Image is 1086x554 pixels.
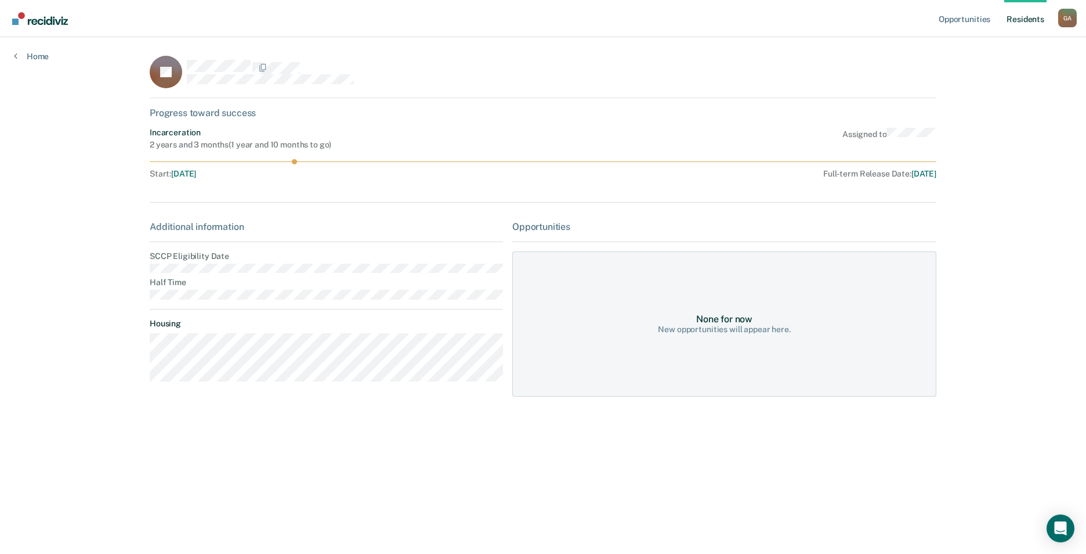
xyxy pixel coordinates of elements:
div: 2 years and 3 months ( 1 year and 10 months to go ) [150,140,331,150]
dt: Half Time [150,278,503,287]
img: Recidiviz [12,12,68,25]
div: G A [1058,9,1077,27]
div: Opportunities [512,221,936,232]
dt: SCCP Eligibility Date [150,251,503,261]
div: Additional information [150,221,503,232]
div: Progress toward success [150,107,936,118]
div: Start : [150,169,508,179]
div: New opportunities will appear here. [658,325,790,334]
span: [DATE] [171,169,196,178]
button: Profile dropdown button [1058,9,1077,27]
div: Open Intercom Messenger [1047,515,1074,542]
dt: Housing [150,319,503,329]
div: None for now [696,314,752,325]
span: [DATE] [911,169,936,178]
div: Assigned to [842,128,936,150]
div: Full-term Release Date : [512,169,936,179]
a: Home [14,51,49,62]
div: Incarceration [150,128,331,138]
